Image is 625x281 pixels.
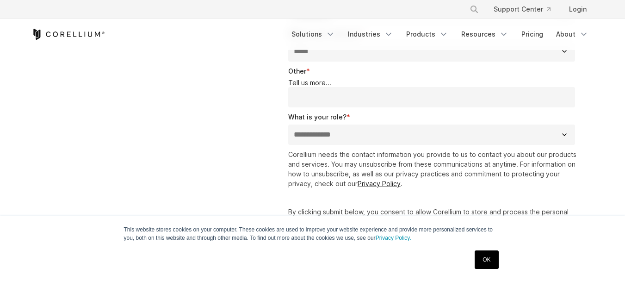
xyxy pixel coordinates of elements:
a: OK [475,250,498,269]
a: Corellium Home [31,29,105,40]
p: Corellium needs the contact information you provide to us to contact you about our products and s... [288,150,579,188]
a: Industries [342,26,399,43]
button: Search [466,1,483,18]
p: By clicking submit below, you consent to allow Corellium to store and process the personal inform... [288,207,579,226]
a: Support Center [486,1,558,18]
a: Products [401,26,454,43]
a: Pricing [516,26,549,43]
a: Resources [456,26,514,43]
legend: Tell us more... [288,79,579,87]
a: Privacy Policy. [376,235,411,241]
div: Navigation Menu [458,1,594,18]
span: Other [288,67,306,75]
a: About [551,26,594,43]
div: Navigation Menu [286,26,594,43]
a: Solutions [286,26,340,43]
a: Privacy Policy [358,180,401,187]
p: This website stores cookies on your computer. These cookies are used to improve your website expe... [124,225,501,242]
span: What is your role? [288,113,347,121]
a: Login [562,1,594,18]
